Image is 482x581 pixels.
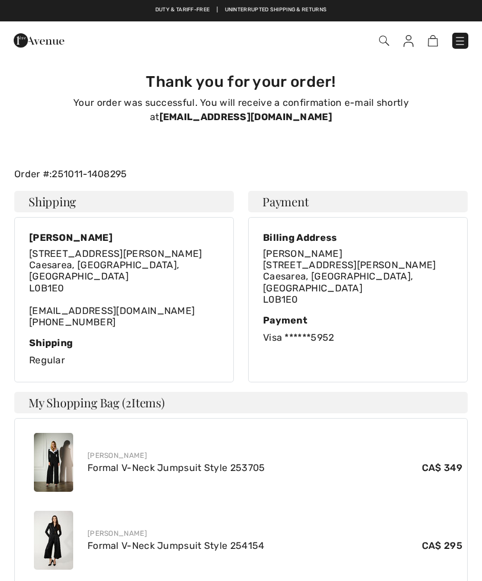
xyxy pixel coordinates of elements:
[29,248,219,328] div: [EMAIL_ADDRESS][DOMAIN_NAME]
[87,540,265,551] a: Formal V-Neck Jumpsuit Style 254154
[428,35,438,46] img: Shopping Bag
[29,232,219,243] div: [PERSON_NAME]
[7,167,475,181] div: Order #:
[422,461,462,475] span: CA$ 349
[14,191,234,212] h4: Shipping
[87,528,462,539] div: [PERSON_NAME]
[379,36,389,46] img: Search
[29,337,219,368] div: Regular
[29,337,219,348] div: Shipping
[422,539,462,553] span: CA$ 295
[29,248,202,294] span: [STREET_ADDRESS][PERSON_NAME] Caesarea, [GEOGRAPHIC_DATA], [GEOGRAPHIC_DATA] L0B1E0
[14,392,468,413] h4: My Shopping Bag ( Items)
[263,259,436,305] span: [STREET_ADDRESS][PERSON_NAME] Caesarea, [GEOGRAPHIC_DATA], [GEOGRAPHIC_DATA] L0B1E0
[34,511,73,570] img: Formal V-Neck Jumpsuit Style 254154
[454,35,466,47] img: Menu
[263,315,453,326] div: Payment
[248,191,468,212] h4: Payment
[21,73,461,91] h3: Thank you for your order!
[87,462,265,473] a: Formal V-Neck Jumpsuit Style 253705
[159,111,332,123] strong: [EMAIL_ADDRESS][DOMAIN_NAME]
[87,450,462,461] div: [PERSON_NAME]
[21,96,461,124] p: Your order was successful. You will receive a confirmation e-mail shortly at
[126,394,132,410] span: 2
[263,248,342,259] span: [PERSON_NAME]
[263,232,453,243] div: Billing Address
[403,35,414,47] img: My Info
[29,316,115,328] a: [PHONE_NUMBER]
[14,34,64,45] a: 1ère Avenue
[52,168,127,180] a: 251011-1408295
[14,29,64,52] img: 1ère Avenue
[34,433,73,492] img: Formal V-Neck Jumpsuit Style 253705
